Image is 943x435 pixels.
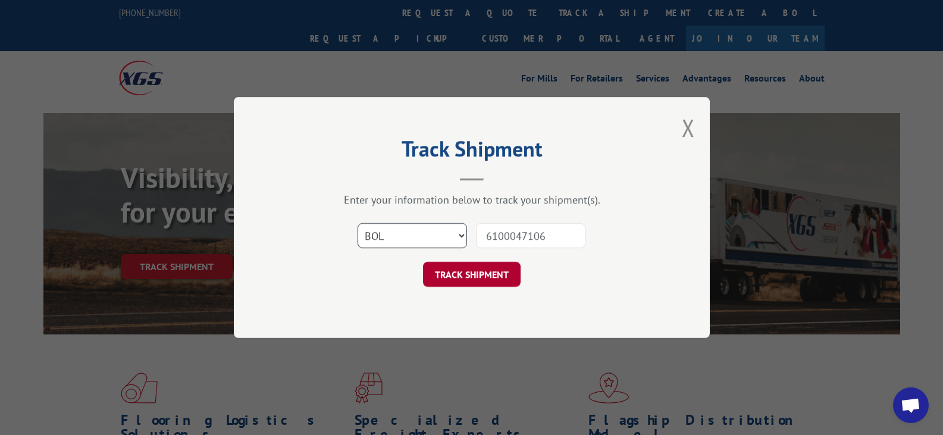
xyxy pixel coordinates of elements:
button: Close modal [682,112,695,143]
a: Open chat [893,387,929,423]
button: TRACK SHIPMENT [423,262,521,287]
div: Enter your information below to track your shipment(s). [293,193,650,206]
h2: Track Shipment [293,140,650,163]
input: Number(s) [476,223,585,248]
